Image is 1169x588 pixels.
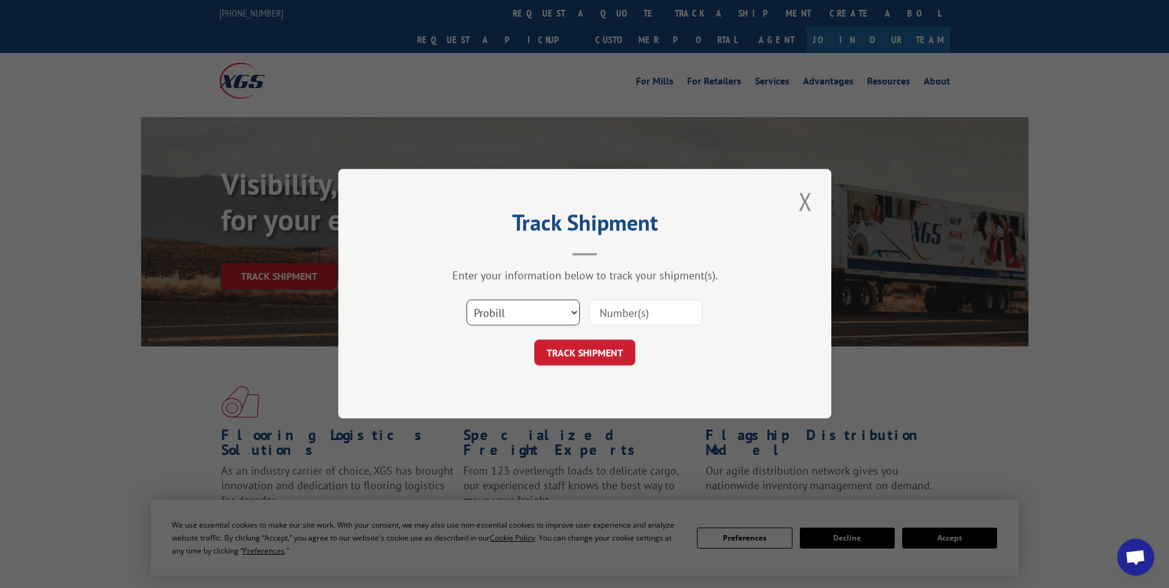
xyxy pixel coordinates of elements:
input: Number(s) [589,300,703,326]
a: Open chat [1117,539,1154,576]
button: Close modal [795,184,816,218]
button: TRACK SHIPMENT [534,340,635,366]
div: Enter your information below to track your shipment(s). [400,269,770,283]
h2: Track Shipment [400,214,770,237]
